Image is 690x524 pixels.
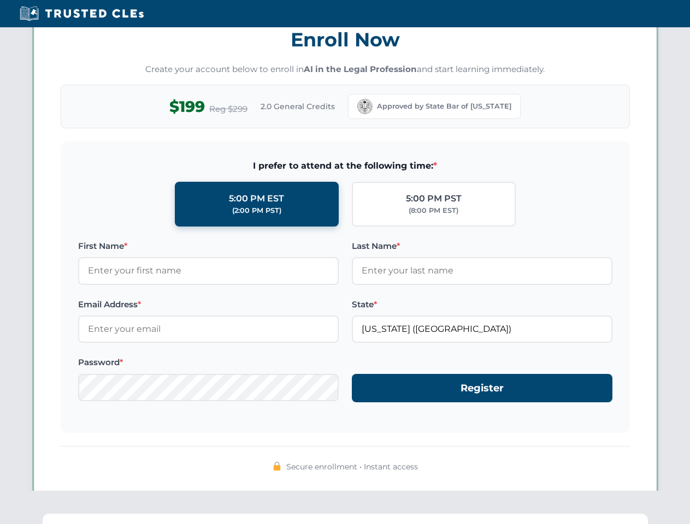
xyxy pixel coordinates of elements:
[409,205,458,216] div: (8:00 PM EST)
[357,99,373,114] img: California Bar
[169,94,205,119] span: $199
[352,315,612,343] input: California (CA)
[61,22,630,57] h3: Enroll Now
[78,298,339,311] label: Email Address
[61,63,630,76] p: Create your account below to enroll in and start learning immediately.
[209,103,247,116] span: Reg $299
[377,101,511,112] span: Approved by State Bar of [US_STATE]
[78,240,339,253] label: First Name
[232,205,281,216] div: (2:00 PM PST)
[406,192,462,206] div: 5:00 PM PST
[352,374,612,403] button: Register
[78,257,339,284] input: Enter your first name
[304,64,417,74] strong: AI in the Legal Profession
[273,462,281,471] img: 🔒
[261,100,335,112] span: 2.0 General Credits
[352,298,612,311] label: State
[286,461,418,473] span: Secure enrollment • Instant access
[352,257,612,284] input: Enter your last name
[352,240,612,253] label: Last Name
[16,5,147,22] img: Trusted CLEs
[229,192,284,206] div: 5:00 PM EST
[78,356,339,369] label: Password
[78,315,339,343] input: Enter your email
[78,159,612,173] span: I prefer to attend at the following time:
